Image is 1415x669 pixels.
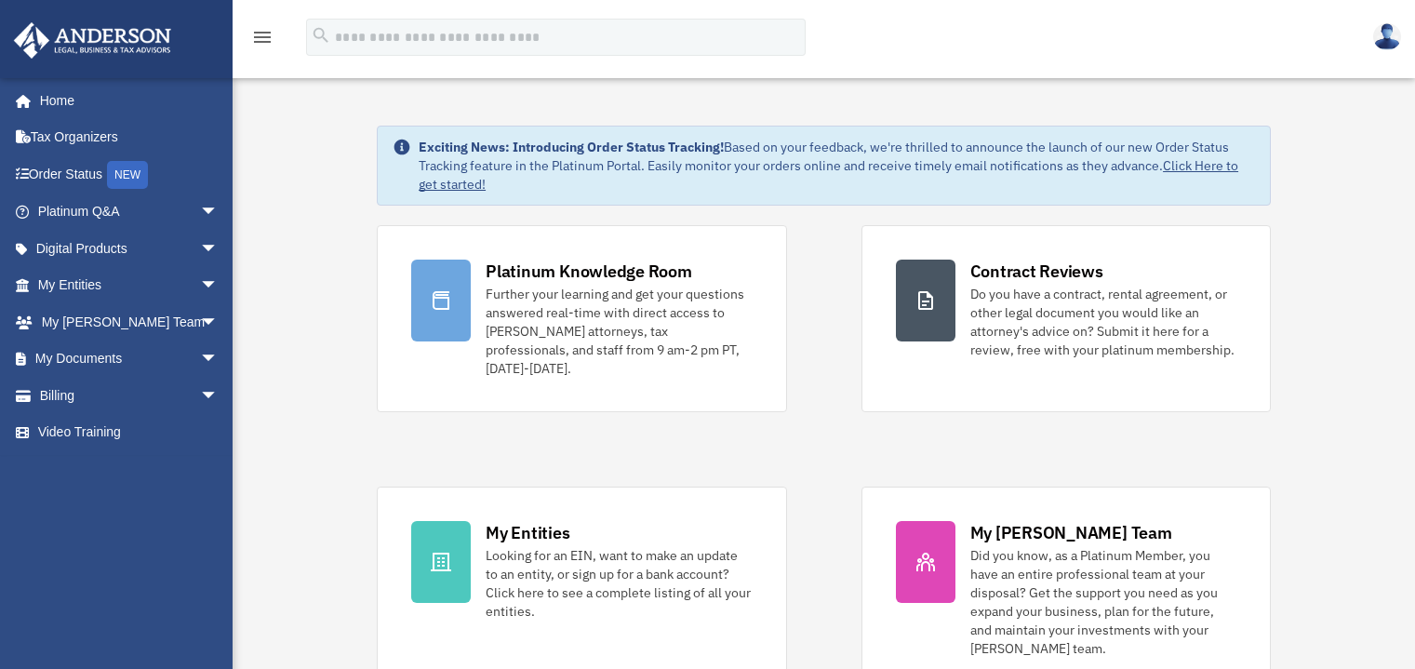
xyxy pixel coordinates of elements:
a: Platinum Knowledge Room Further your learning and get your questions answered real-time with dire... [377,225,786,412]
a: Order StatusNEW [13,155,247,194]
a: Digital Productsarrow_drop_down [13,230,247,267]
span: arrow_drop_down [200,341,237,379]
a: Tax Organizers [13,119,247,156]
div: Platinum Knowledge Room [486,260,692,283]
span: arrow_drop_down [200,377,237,415]
span: arrow_drop_down [200,267,237,305]
div: My [PERSON_NAME] Team [970,521,1172,544]
div: Based on your feedback, we're thrilled to announce the launch of our new Order Status Tracking fe... [419,138,1255,194]
a: menu [251,33,274,48]
div: Looking for an EIN, want to make an update to an entity, or sign up for a bank account? Click her... [486,546,752,621]
span: arrow_drop_down [200,303,237,341]
a: My [PERSON_NAME] Teamarrow_drop_down [13,303,247,341]
span: arrow_drop_down [200,230,237,268]
a: My Documentsarrow_drop_down [13,341,247,378]
a: Billingarrow_drop_down [13,377,247,414]
a: Contract Reviews Do you have a contract, rental agreement, or other legal document you would like... [861,225,1271,412]
a: Video Training [13,414,247,451]
div: Contract Reviews [970,260,1103,283]
span: arrow_drop_down [200,194,237,232]
a: Home [13,82,237,119]
div: Further your learning and get your questions answered real-time with direct access to [PERSON_NAM... [486,285,752,378]
i: search [311,25,331,46]
a: Click Here to get started! [419,157,1238,193]
strong: Exciting News: Introducing Order Status Tracking! [419,139,724,155]
a: My Entitiesarrow_drop_down [13,267,247,304]
div: Did you know, as a Platinum Member, you have an entire professional team at your disposal? Get th... [970,546,1236,658]
div: Do you have a contract, rental agreement, or other legal document you would like an attorney's ad... [970,285,1236,359]
a: Platinum Q&Aarrow_drop_down [13,194,247,231]
img: User Pic [1373,23,1401,50]
img: Anderson Advisors Platinum Portal [8,22,177,59]
i: menu [251,26,274,48]
div: NEW [107,161,148,189]
div: My Entities [486,521,569,544]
